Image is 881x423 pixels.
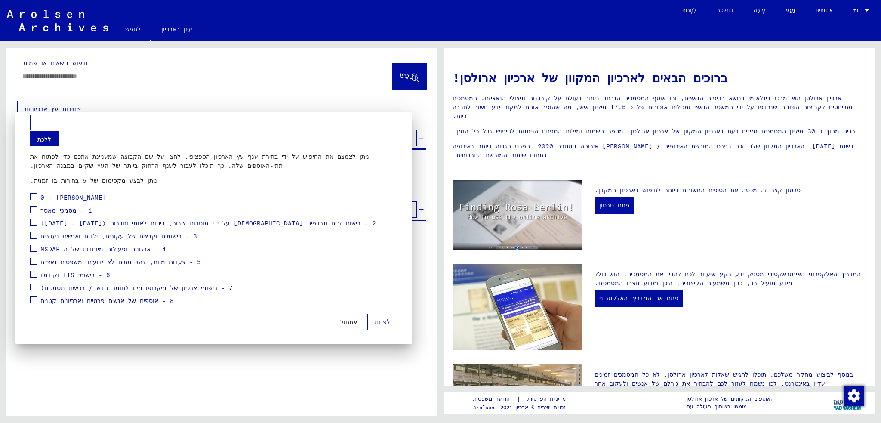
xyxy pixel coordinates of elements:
[30,153,369,170] font: ניתן לצמצם את החיפוש על ידי בחירת ענף עץ הארכיון הספציפי. לחצו על שם הקבוצה שמעניינת אתכם כדי לפת...
[844,386,864,406] img: שינוי הסכמה
[40,271,110,279] font: 6 - רישומי ITS וקודמיו
[340,318,357,326] font: אִתחוּל
[40,219,376,227] font: 2 - רישום זרים ונרדפים [DEMOGRAPHIC_DATA] על ידי מוסדות ציבור, ביטוח לאומי וחברות ([DATE] - [DATE])
[40,245,166,253] font: 4 - ארגונים ופעולות מיוחדות של ה-NSDAP
[333,315,364,330] button: אִתחוּל
[30,131,59,146] button: לָלֶכֶת
[40,207,92,214] font: 1 - מסמכי מאסר
[40,194,106,201] font: 0 - [PERSON_NAME]
[40,284,233,292] font: 7 - רישומי ארכיון של מיקרופורמים (חומר חדש / רכישת מסמכים)
[40,297,174,305] font: 8 - אוספים של אנשים פרטיים וארכיונים קטנים
[40,258,201,266] font: 5 - צעדות מוות, זיהוי מתים לא ידועים ומשפטים נאציים
[40,232,197,240] font: 3 - רישומים וקבצים של עקורים, ילדים ואנשים נעדרים
[375,318,390,326] font: לִפְנוֹת
[30,177,157,185] font: ניתן לבצע מקסימום של 5 בחירות בו זמנית.
[37,136,51,143] font: לָלֶכֶת
[367,314,397,330] button: לִפְנוֹת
